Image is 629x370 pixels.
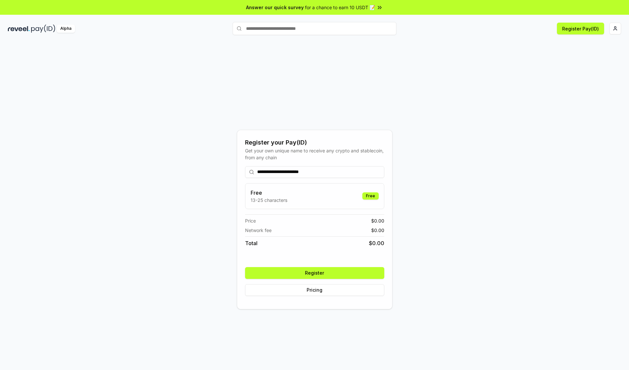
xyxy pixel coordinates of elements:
[371,227,384,234] span: $ 0.00
[251,189,287,197] h3: Free
[369,239,384,247] span: $ 0.00
[371,217,384,224] span: $ 0.00
[8,25,30,33] img: reveel_dark
[245,138,384,147] div: Register your Pay(ID)
[245,217,256,224] span: Price
[245,227,272,234] span: Network fee
[31,25,55,33] img: pay_id
[362,192,379,200] div: Free
[245,267,384,279] button: Register
[251,197,287,204] p: 13-25 characters
[246,4,304,11] span: Answer our quick survey
[245,284,384,296] button: Pricing
[245,147,384,161] div: Get your own unique name to receive any crypto and stablecoin, from any chain
[57,25,75,33] div: Alpha
[557,23,604,34] button: Register Pay(ID)
[305,4,375,11] span: for a chance to earn 10 USDT 📝
[245,239,257,247] span: Total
